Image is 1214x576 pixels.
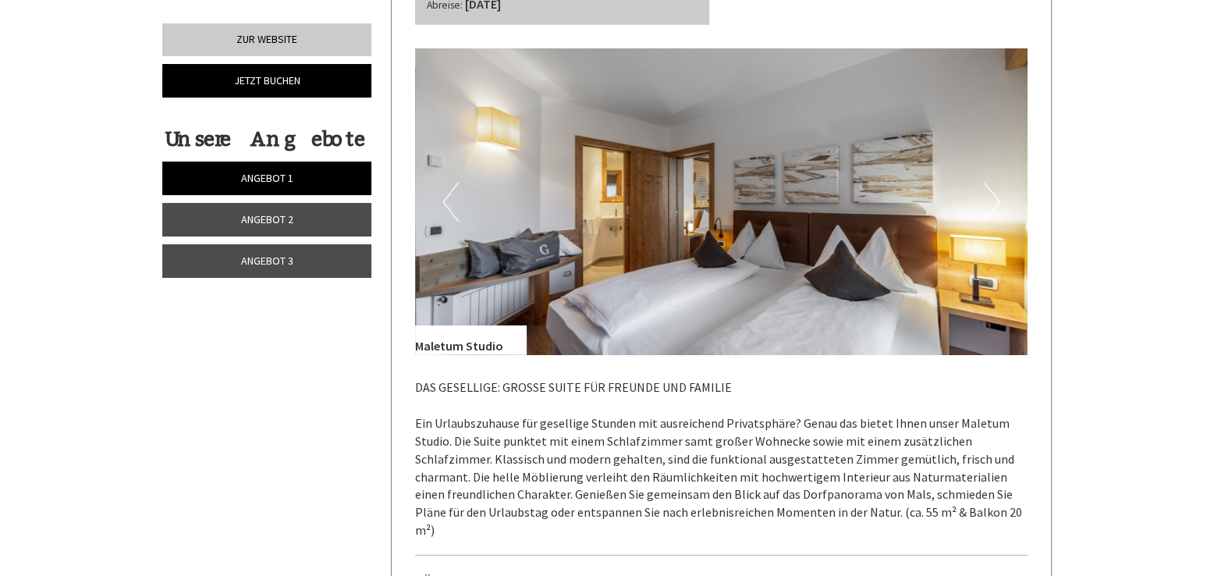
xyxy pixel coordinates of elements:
[162,23,371,56] a: Zur Website
[241,254,293,268] span: Angebot 3
[241,171,293,185] span: Angebot 1
[415,325,527,355] div: Maletum Studio
[162,64,371,98] a: Jetzt buchen
[442,183,459,222] button: Previous
[415,48,1028,355] img: image
[241,212,293,226] span: Angebot 2
[162,125,367,154] div: Unsere Angebote
[984,183,1000,222] button: Next
[415,379,1028,539] p: DAS GESELLIGE: GROSSE SUITE FÜR FREUNDE UND FAMILIE Ein Urlaubszuhause für gesellige Stunden mit ...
